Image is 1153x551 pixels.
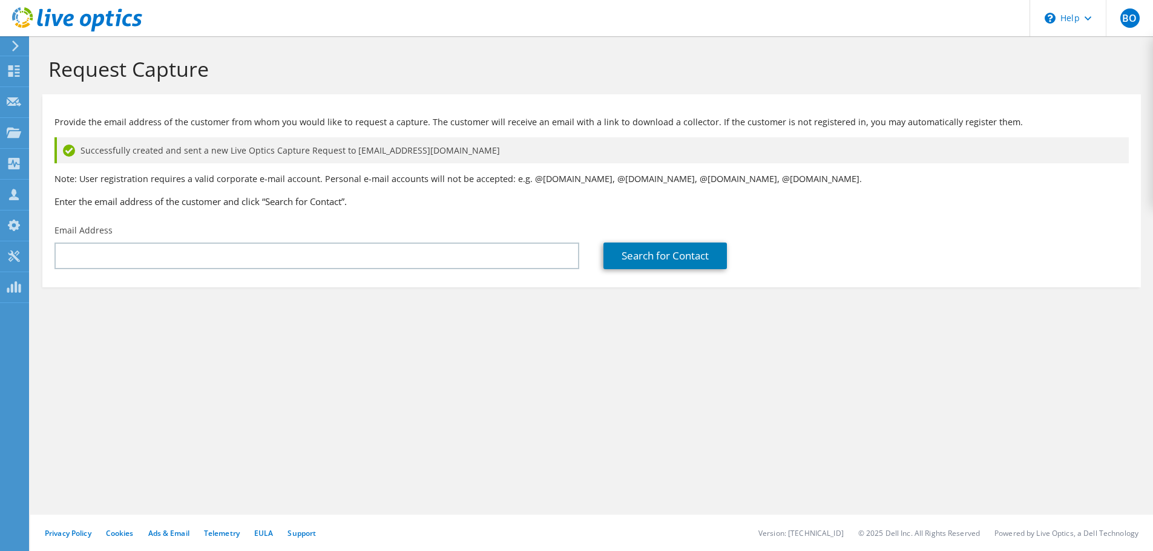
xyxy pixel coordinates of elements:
svg: \n [1045,13,1056,24]
a: Search for Contact [603,243,727,269]
a: Cookies [106,528,134,538]
li: Version: [TECHNICAL_ID] [758,528,844,538]
p: Provide the email address of the customer from whom you would like to request a capture. The cust... [54,116,1129,129]
label: Email Address [54,224,113,236]
span: BO [1120,8,1140,28]
a: Support [287,528,316,538]
h3: Enter the email address of the customer and click “Search for Contact”. [54,195,1129,208]
a: Ads & Email [148,528,189,538]
a: Privacy Policy [45,528,91,538]
p: Note: User registration requires a valid corporate e-mail account. Personal e-mail accounts will ... [54,172,1129,186]
li: © 2025 Dell Inc. All Rights Reserved [858,528,980,538]
h1: Request Capture [48,56,1129,82]
span: Successfully created and sent a new Live Optics Capture Request to [EMAIL_ADDRESS][DOMAIN_NAME] [80,144,500,157]
a: EULA [254,528,273,538]
li: Powered by Live Optics, a Dell Technology [994,528,1138,538]
a: Telemetry [204,528,240,538]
